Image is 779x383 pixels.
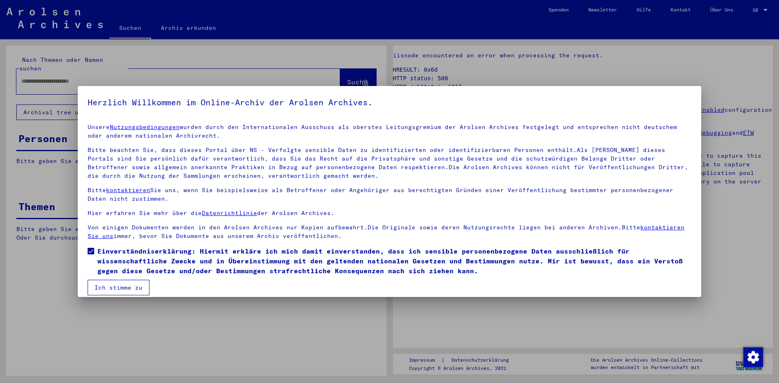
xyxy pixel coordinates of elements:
[88,280,149,295] button: Ich stimme zu
[743,347,763,367] img: Zustimmung ändern
[202,209,257,217] a: Datenrichtlinie
[88,186,691,203] p: Bitte Sie uns, wenn Sie beispielsweise als Betroffener oder Angehöriger aus berechtigten Gründen ...
[97,246,691,276] span: Einverständniserklärung: Hiermit erkläre ich mich damit einverstanden, dass ich sensible personen...
[88,223,691,240] p: Von einigen Dokumenten werden in den Arolsen Archives nur Kopien aufbewahrt.Die Originale sowie d...
[110,123,180,131] a: Nutzungsbedingungen
[88,209,691,218] p: Hier erfahren Sie mehr über die der Arolsen Archives.
[88,123,691,140] p: Unsere wurden durch den Internationalen Ausschuss als oberstes Leitungsgremium der Arolsen Archiv...
[106,186,150,194] a: kontaktieren
[88,96,691,109] h5: Herzlich Willkommen im Online-Archiv der Arolsen Archives.
[743,347,763,367] div: Zustimmung ändern
[88,146,691,180] p: Bitte beachten Sie, dass dieses Portal über NS - Verfolgte sensible Daten zu identifizierten oder...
